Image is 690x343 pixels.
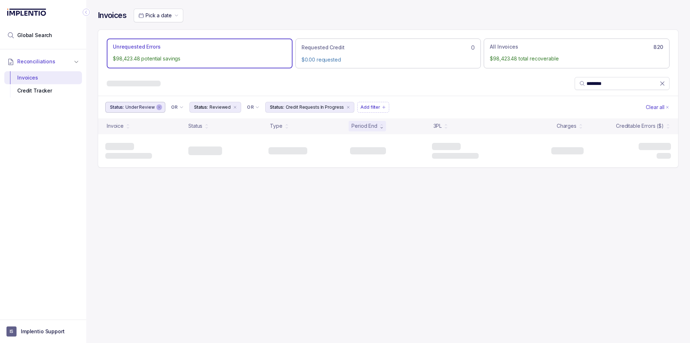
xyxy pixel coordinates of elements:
[557,122,576,130] div: Charges
[644,102,671,113] button: Clear Filters
[82,8,91,17] div: Collapse Icon
[6,326,80,337] button: User initialsImplentio Support
[653,44,663,50] h6: 820
[265,102,354,113] button: Filter Chip Credit Requests In Progress
[646,104,664,111] p: Clear all
[286,104,344,111] p: Credit Requests In Progress
[490,55,663,62] p: $98,423.48 total recoverable
[188,122,202,130] div: Status
[138,12,171,19] search: Date Range Picker
[302,43,475,52] div: 0
[156,104,162,110] div: remove content
[302,44,345,51] p: Requested Credit
[125,104,155,111] p: Under Review
[146,12,171,18] span: Pick a date
[247,104,259,110] li: Filter Chip Connector undefined
[98,10,126,21] h4: Invoices
[171,104,178,110] p: OR
[360,104,380,111] p: Add filter
[6,326,17,337] span: User initials
[21,328,65,335] p: Implentio Support
[244,102,262,112] button: Filter Chip Connector undefined
[134,9,183,22] button: Date Range Picker
[194,104,208,111] p: Status:
[232,104,238,110] div: remove content
[4,70,82,99] div: Reconciliations
[107,39,670,68] ul: Action Tab Group
[270,122,282,130] div: Type
[168,102,187,112] button: Filter Chip Connector undefined
[270,104,284,111] p: Status:
[107,122,124,130] div: Invoice
[105,102,165,113] button: Filter Chip Under Review
[4,54,82,69] button: Reconciliations
[357,102,389,113] button: Filter Chip Add filter
[302,56,475,63] p: $0.00 requested
[17,58,55,65] span: Reconciliations
[490,43,518,50] p: All Invoices
[189,102,241,113] button: Filter Chip Reviewed
[113,43,160,50] p: Unrequested Errors
[17,32,52,39] span: Global Search
[110,104,124,111] p: Status:
[345,104,351,110] div: remove content
[10,84,76,97] div: Credit Tracker
[113,55,286,62] p: $98,423.48 potential savings
[247,104,254,110] p: OR
[351,122,377,130] div: Period End
[210,104,231,111] p: Reviewed
[10,71,76,84] div: Invoices
[105,102,644,113] ul: Filter Group
[616,122,664,130] div: Creditable Errors ($)
[433,122,442,130] div: 3PL
[171,104,184,110] li: Filter Chip Connector undefined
